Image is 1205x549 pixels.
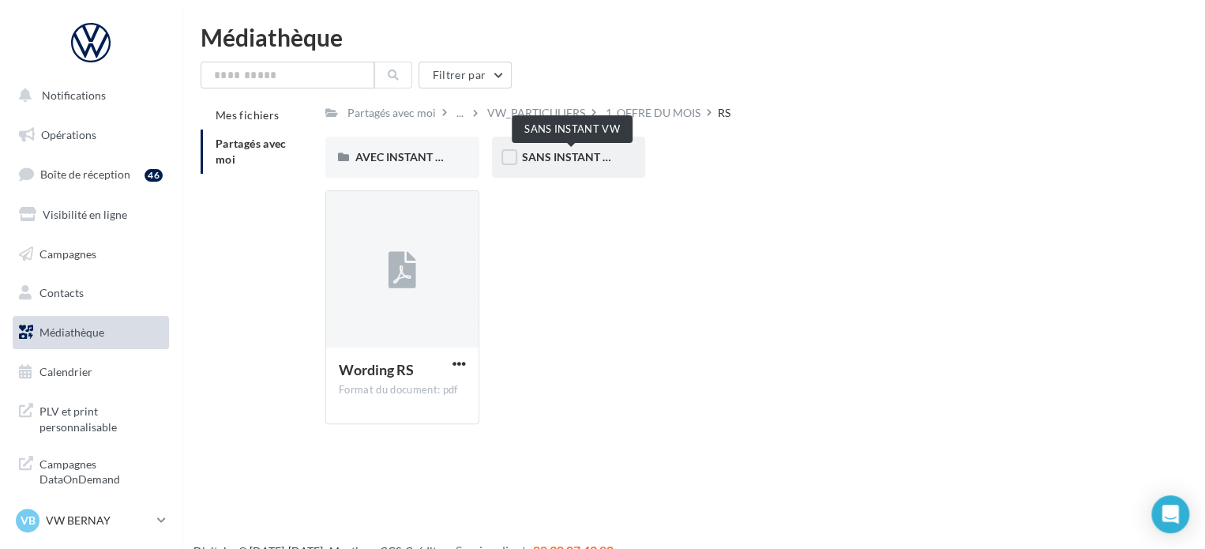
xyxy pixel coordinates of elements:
a: Médiathèque [9,316,172,349]
div: Format du document: pdf [339,383,466,397]
div: Partagés avec moi [347,105,436,121]
button: Notifications [9,79,166,112]
div: Open Intercom Messenger [1151,495,1189,533]
span: PLV et print personnalisable [39,400,163,434]
span: AVEC INSTANT VW [355,150,455,164]
a: PLV et print personnalisable [9,394,172,441]
div: VW_PARTICULIERS [487,105,585,121]
div: Médiathèque [201,25,1186,49]
span: Notifications [42,88,106,102]
a: Campagnes DataOnDemand [9,447,172,494]
span: Campagnes DataOnDemand [39,453,163,487]
div: 46 [145,169,163,182]
span: Médiathèque [39,325,104,339]
a: Opérations [9,118,172,152]
div: ... [453,102,467,124]
a: Boîte de réception46 [9,157,172,191]
a: Visibilité en ligne [9,198,172,231]
div: RS [718,105,730,121]
span: Opérations [41,128,96,141]
button: Filtrer par [419,62,512,88]
span: VB [21,513,36,528]
div: SANS INSTANT VW [512,115,633,143]
span: Campagnes [39,246,96,260]
div: 1_OFFRE DU MOIS [606,105,700,121]
a: Contacts [9,276,172,310]
span: Calendrier [39,365,92,378]
p: VW BERNAY [46,513,151,528]
span: Contacts [39,286,84,299]
span: Partagés avec moi [216,137,287,166]
span: Visibilité en ligne [43,208,127,221]
a: VB VW BERNAY [13,506,169,536]
span: Boîte de réception [40,167,130,181]
span: SANS INSTANT VW [522,150,622,164]
a: Campagnes [9,238,172,271]
span: Wording RS [339,361,414,378]
a: Calendrier [9,355,172,389]
span: Mes fichiers [216,108,279,122]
